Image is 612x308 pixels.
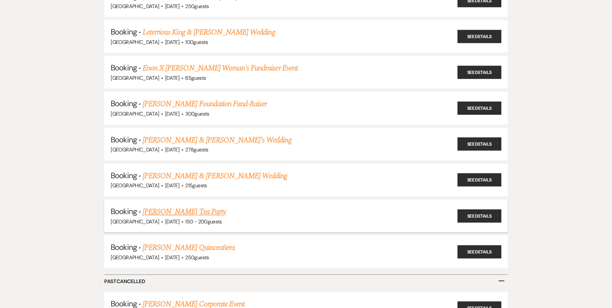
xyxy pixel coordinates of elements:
span: [DATE] [165,182,179,189]
span: 150 - 200 guests [185,218,222,225]
a: See Details [457,245,501,258]
h6: Past Cancelled [104,275,507,288]
span: Booking [111,63,136,73]
a: See Details [457,138,501,151]
span: [GEOGRAPHIC_DATA] [111,3,159,10]
span: 215 guests [185,182,207,189]
span: Booking [111,170,136,180]
span: [GEOGRAPHIC_DATA] [111,182,159,189]
a: See Details [457,173,501,187]
span: 65 guests [185,75,206,81]
span: [GEOGRAPHIC_DATA] [111,39,159,46]
span: Booking [111,242,136,252]
a: [PERSON_NAME] & [PERSON_NAME] Wedding [143,170,287,182]
span: 100 guests [185,39,208,46]
span: [DATE] [165,254,179,261]
span: 250 guests [185,3,209,10]
span: [GEOGRAPHIC_DATA] [111,254,159,261]
span: Booking [111,27,136,37]
span: [DATE] [165,3,179,10]
span: [GEOGRAPHIC_DATA] [111,146,159,153]
span: – [498,273,505,288]
span: [DATE] [165,75,179,81]
span: Booking [111,135,136,145]
a: Leterrious King & [PERSON_NAME] Wedding [143,26,275,38]
span: Booking [111,98,136,108]
a: See Details [457,30,501,43]
a: See Details [457,66,501,79]
a: [PERSON_NAME] Tea Party [143,206,226,218]
span: 250 guests [185,254,209,261]
span: 300 guests [185,110,209,117]
span: [GEOGRAPHIC_DATA] [111,75,159,81]
a: See Details [457,102,501,115]
a: [PERSON_NAME] & [PERSON_NAME]'s Wedding [143,134,292,146]
span: [GEOGRAPHIC_DATA] [111,218,159,225]
span: Booking [111,206,136,216]
span: [GEOGRAPHIC_DATA] [111,110,159,117]
a: Enon X [PERSON_NAME] Woman's Fundraiser Event [143,62,298,74]
span: [DATE] [165,146,179,153]
a: See Details [457,209,501,222]
a: [PERSON_NAME] Quinceañera [143,242,235,253]
span: 278 guests [185,146,208,153]
span: [DATE] [165,39,179,46]
span: [DATE] [165,218,179,225]
a: [PERSON_NAME] Foundation Fund-Raiser [143,98,267,110]
span: [DATE] [165,110,179,117]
